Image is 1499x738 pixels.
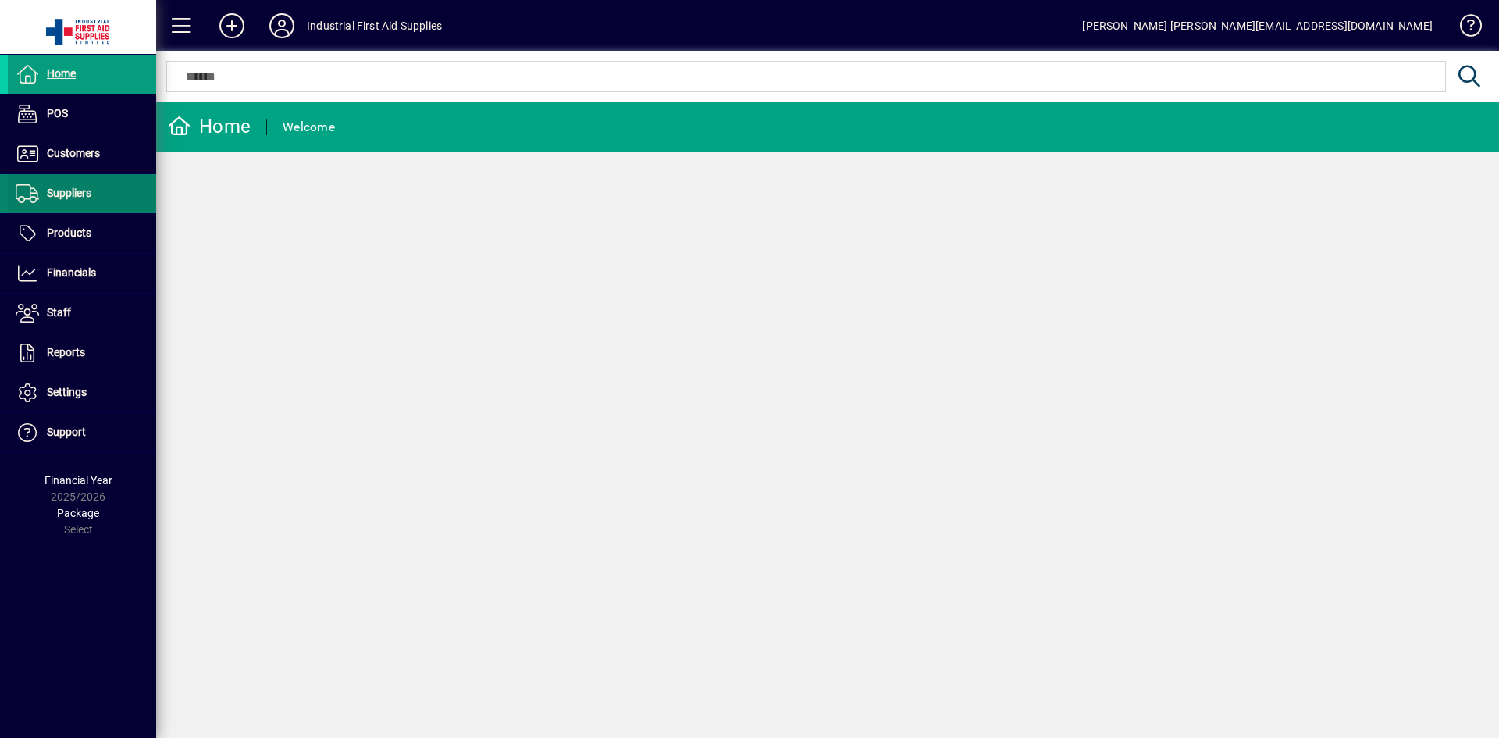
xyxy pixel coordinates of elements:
[47,386,87,398] span: Settings
[47,187,91,199] span: Suppliers
[8,373,156,412] a: Settings
[1448,3,1479,54] a: Knowledge Base
[8,174,156,213] a: Suppliers
[47,67,76,80] span: Home
[8,254,156,293] a: Financials
[307,13,442,38] div: Industrial First Aid Supplies
[8,294,156,333] a: Staff
[47,147,100,159] span: Customers
[47,107,68,119] span: POS
[1082,13,1433,38] div: [PERSON_NAME] [PERSON_NAME][EMAIL_ADDRESS][DOMAIN_NAME]
[47,226,91,239] span: Products
[8,214,156,253] a: Products
[207,12,257,40] button: Add
[47,306,71,319] span: Staff
[8,94,156,134] a: POS
[257,12,307,40] button: Profile
[168,114,251,139] div: Home
[47,346,85,358] span: Reports
[8,413,156,452] a: Support
[57,507,99,519] span: Package
[283,115,335,140] div: Welcome
[47,266,96,279] span: Financials
[45,474,112,487] span: Financial Year
[8,134,156,173] a: Customers
[8,333,156,373] a: Reports
[47,426,86,438] span: Support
